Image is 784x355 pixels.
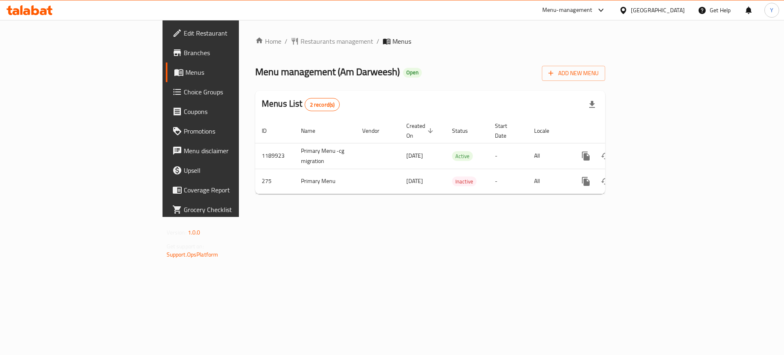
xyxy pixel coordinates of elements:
[548,68,599,78] span: Add New Menu
[376,36,379,46] li: /
[488,143,528,169] td: -
[403,69,422,76] span: Open
[452,126,479,136] span: Status
[542,5,592,15] div: Menu-management
[184,205,287,214] span: Grocery Checklist
[488,169,528,194] td: -
[166,121,294,141] a: Promotions
[631,6,685,15] div: [GEOGRAPHIC_DATA]
[166,141,294,161] a: Menu disclaimer
[167,227,187,238] span: Version:
[166,102,294,121] a: Coupons
[184,126,287,136] span: Promotions
[403,68,422,78] div: Open
[596,172,615,191] button: Change Status
[184,165,287,175] span: Upsell
[542,66,605,81] button: Add New Menu
[184,146,287,156] span: Menu disclaimer
[596,146,615,166] button: Change Status
[294,169,356,194] td: Primary Menu
[392,36,411,46] span: Menus
[188,227,200,238] span: 1.0.0
[255,63,400,81] span: Menu management ( Am Darweesh )
[262,98,340,111] h2: Menus List
[406,150,423,161] span: [DATE]
[452,152,473,161] span: Active
[166,180,294,200] a: Coverage Report
[184,48,287,58] span: Branches
[301,126,326,136] span: Name
[184,107,287,116] span: Coupons
[528,143,570,169] td: All
[184,87,287,97] span: Choice Groups
[305,98,340,111] div: Total records count
[166,161,294,180] a: Upsell
[262,126,277,136] span: ID
[185,67,287,77] span: Menus
[166,43,294,63] a: Branches
[452,176,477,186] div: Inactive
[291,36,373,46] a: Restaurants management
[534,126,560,136] span: Locale
[255,36,605,46] nav: breadcrumb
[166,200,294,219] a: Grocery Checklist
[166,23,294,43] a: Edit Restaurant
[305,101,340,109] span: 2 record(s)
[528,169,570,194] td: All
[570,118,661,143] th: Actions
[582,95,602,114] div: Export file
[362,126,390,136] span: Vendor
[294,143,356,169] td: Primary Menu -cg migration
[406,121,436,141] span: Created On
[770,6,773,15] span: Y
[166,82,294,102] a: Choice Groups
[167,241,204,252] span: Get support on:
[452,177,477,186] span: Inactive
[167,249,218,260] a: Support.OpsPlatform
[301,36,373,46] span: Restaurants management
[255,118,661,194] table: enhanced table
[406,176,423,186] span: [DATE]
[166,63,294,82] a: Menus
[184,185,287,195] span: Coverage Report
[576,172,596,191] button: more
[495,121,518,141] span: Start Date
[576,146,596,166] button: more
[184,28,287,38] span: Edit Restaurant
